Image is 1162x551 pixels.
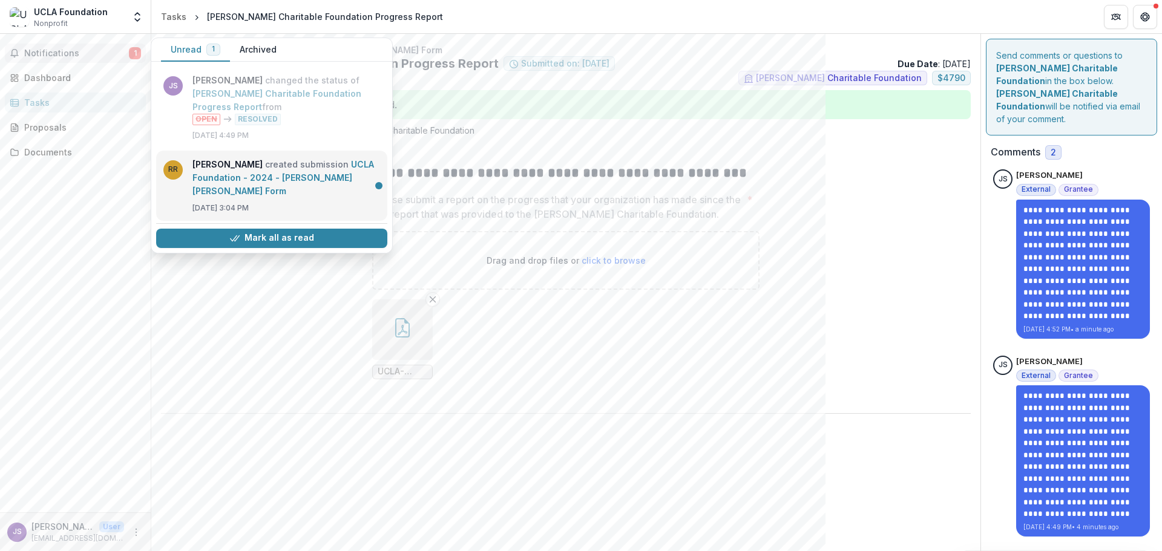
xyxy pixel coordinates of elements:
button: Partners [1104,5,1128,29]
strong: [PERSON_NAME] Charitable Foundation [996,88,1118,111]
p: [DATE] 4:52 PM • a minute ago [1023,325,1143,334]
div: Task is completed! No further action needed. [161,90,971,119]
p: [PERSON_NAME] [31,520,94,533]
div: Janice Shintaku [999,175,1008,183]
p: created submission [192,158,380,198]
span: Notifications [24,48,129,59]
span: UCLA-[PERSON_NAME][GEOGRAPHIC_DATA]-2025.08.15.pdf [378,367,427,377]
div: Proposals [24,121,136,134]
button: Open entity switcher [129,5,146,29]
span: $ 4790 [937,73,965,83]
h2: Comments [991,146,1040,158]
button: Archived [230,38,286,62]
button: Get Help [1133,5,1157,29]
p: [EMAIL_ADDRESS][DOMAIN_NAME] [31,533,124,544]
a: Documents [5,142,146,162]
span: 1 [212,45,215,53]
p: : [PERSON_NAME] from [PERSON_NAME] Charitable Foundation [171,124,961,137]
strong: [PERSON_NAME] Charitable Foundation [996,63,1118,86]
p: User [99,521,124,532]
div: [PERSON_NAME] Charitable Foundation Progress Report [207,10,443,23]
div: Janice Shintaku [999,361,1008,369]
span: Grantee [1064,371,1093,380]
a: UCLA Foundation - 2024 - [PERSON_NAME] [PERSON_NAME] Form [192,159,374,196]
div: Documents [24,146,136,158]
button: More [129,525,143,540]
span: 1 [129,47,141,59]
span: [PERSON_NAME] Charitable Foundation [756,73,922,83]
strong: Due Date [898,59,938,69]
p: UCLA Foundation - 2024 - [PERSON_NAME] [PERSON_NAME] Form [161,44,971,56]
span: External [1022,185,1051,194]
a: [PERSON_NAME] Charitable Foundation Progress Report [192,88,361,112]
button: Notifications1 [5,44,146,63]
div: UCLA Foundation [34,5,108,18]
nav: breadcrumb [156,8,448,25]
div: Tasks [161,10,186,23]
div: Tasks [24,96,136,109]
span: Nonprofit [34,18,68,29]
p: : [DATE] [898,57,971,70]
span: Submitted on: [DATE] [521,59,609,69]
p: Please submit a report on the progress that your organization has made since the last report that... [372,192,742,221]
div: Send comments or questions to in the box below. will be notified via email of your comment. [986,39,1157,135]
div: Dashboard [24,71,136,84]
span: 2 [1051,148,1056,158]
a: Tasks [5,93,146,112]
span: External [1022,371,1051,380]
button: Unread [161,38,230,62]
a: Dashboard [5,68,146,88]
button: Mark all as read [156,229,387,248]
a: Proposals [5,117,146,137]
p: changed the status of from [192,74,380,125]
span: Grantee [1064,185,1093,194]
div: Remove FileUCLA-[PERSON_NAME][GEOGRAPHIC_DATA]-2025.08.15.pdf [372,299,433,379]
div: Janice Shintaku [13,528,22,536]
span: click to browse [582,255,646,266]
p: [DATE] 4:49 PM • 4 minutes ago [1023,523,1143,532]
a: Tasks [156,8,191,25]
p: Drag and drop files or [487,254,646,267]
button: Remove File [425,292,440,307]
img: UCLA Foundation [10,7,29,27]
p: [PERSON_NAME] [1016,356,1083,368]
p: [PERSON_NAME] [1016,169,1083,181]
